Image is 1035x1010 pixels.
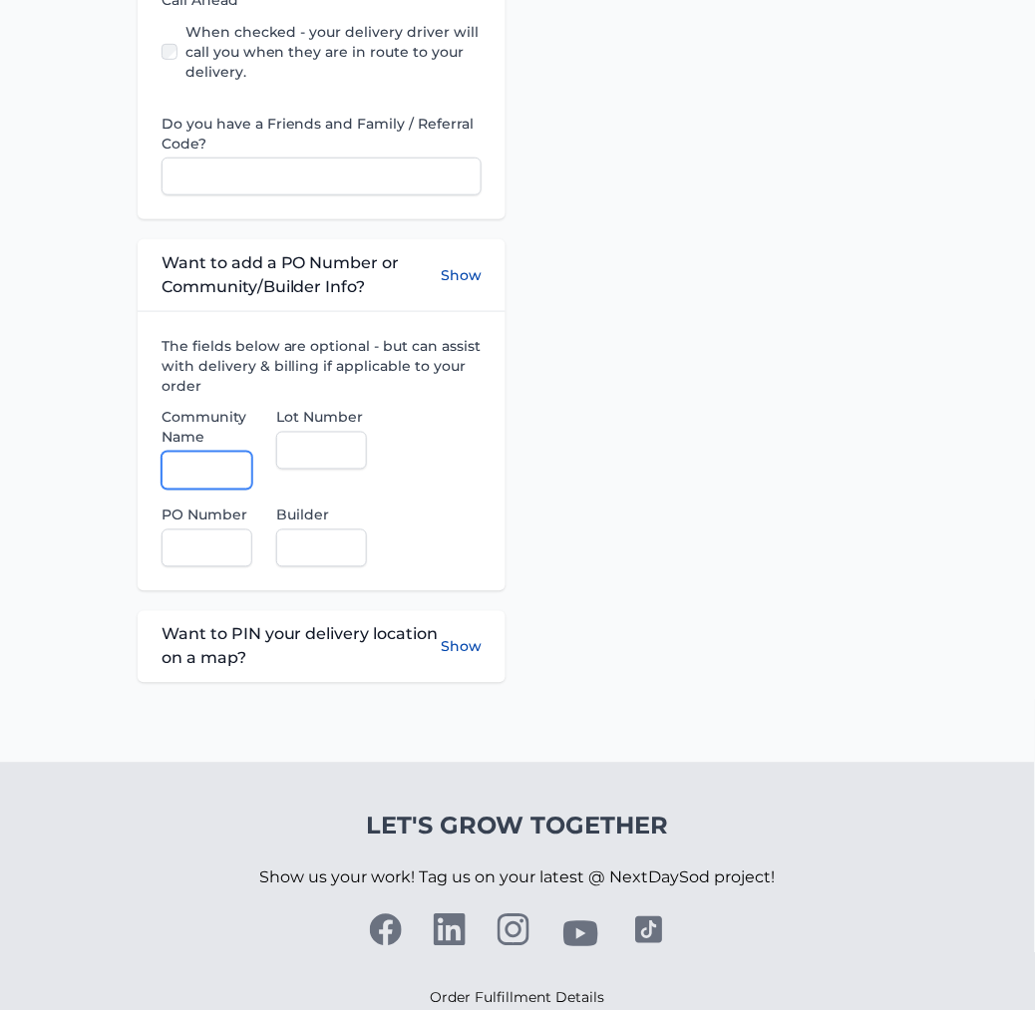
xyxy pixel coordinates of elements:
label: The fields below are optional - but can assist with delivery & billing if applicable to your order [162,336,482,396]
span: Want to PIN your delivery location on a map? [162,623,441,671]
label: Do you have a Friends and Family / Referral Code? [162,114,482,154]
label: Community Name [162,408,252,448]
label: Lot Number [276,408,367,428]
label: When checked - your delivery driver will call you when they are in route to your delivery. [185,22,482,82]
button: Show [441,623,482,671]
button: Show [441,251,482,299]
p: Show us your work! Tag us on your latest @ NextDaySod project! [260,842,776,914]
h4: Let's Grow Together [260,811,776,842]
label: Builder [276,505,367,525]
span: Want to add a PO Number or Community/Builder Info? [162,251,441,299]
a: Order Fulfillment Details [431,989,605,1007]
label: PO Number [162,505,252,525]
